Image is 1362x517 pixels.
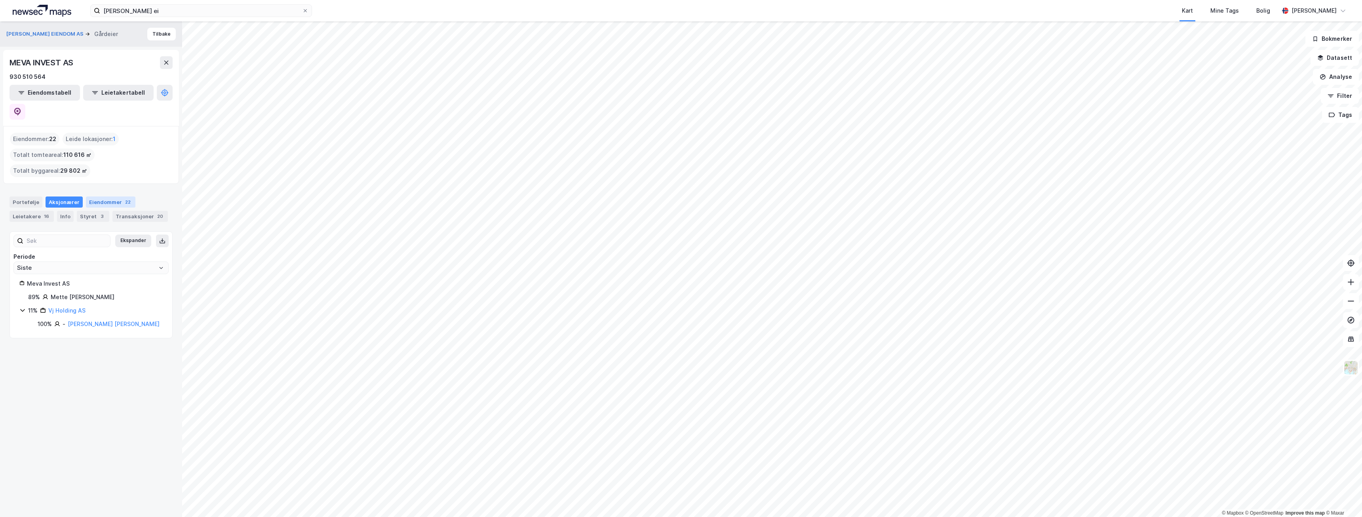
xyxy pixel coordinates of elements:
[1313,69,1359,85] button: Analyse
[63,133,119,145] div: Leide lokasjoner :
[94,29,118,39] div: Gårdeier
[100,5,302,17] input: Søk på adresse, matrikkel, gårdeiere, leietakere eller personer
[156,212,165,220] div: 20
[42,212,51,220] div: 16
[10,85,80,101] button: Eiendomstabell
[147,28,176,40] button: Tilbake
[1182,6,1193,15] div: Kart
[10,149,95,161] div: Totalt tomteareal :
[98,212,106,220] div: 3
[51,292,114,302] div: Mette [PERSON_NAME]
[1343,360,1358,375] img: Z
[13,5,71,17] img: logo.a4113a55bc3d86da70a041830d287a7e.svg
[115,235,151,247] button: Ekspander
[10,72,46,82] div: 930 510 564
[46,196,83,208] div: Aksjonærer
[27,279,163,288] div: Meva Invest AS
[86,196,135,208] div: Eiendommer
[158,265,164,271] button: Open
[83,85,154,101] button: Leietakertabell
[1256,6,1270,15] div: Bolig
[1322,107,1359,123] button: Tags
[14,262,168,274] input: ClearOpen
[113,134,116,144] span: 1
[1311,50,1359,66] button: Datasett
[60,166,87,176] span: 29 802 ㎡
[28,292,40,302] div: 89%
[10,196,42,208] div: Portefølje
[10,164,90,177] div: Totalt byggareal :
[57,211,74,222] div: Info
[10,56,75,69] div: MEVA INVEST AS
[63,150,91,160] span: 110 616 ㎡
[1292,6,1337,15] div: [PERSON_NAME]
[28,306,38,315] div: 11%
[63,319,65,329] div: -
[1286,510,1325,516] a: Improve this map
[1322,479,1362,517] div: Kontrollprogram for chat
[1222,510,1244,516] a: Mapbox
[1305,31,1359,47] button: Bokmerker
[10,133,59,145] div: Eiendommer :
[1322,479,1362,517] iframe: Chat Widget
[124,198,132,206] div: 22
[49,134,56,144] span: 22
[112,211,168,222] div: Transaksjoner
[23,235,110,247] input: Søk
[1210,6,1239,15] div: Mine Tags
[48,307,86,314] a: Vj Holding AS
[38,319,52,329] div: 100%
[13,252,169,261] div: Periode
[68,321,160,327] a: [PERSON_NAME] [PERSON_NAME]
[10,211,54,222] div: Leietakere
[1321,88,1359,104] button: Filter
[1245,510,1284,516] a: OpenStreetMap
[6,30,85,38] button: [PERSON_NAME] EIENDOM AS
[77,211,109,222] div: Styret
